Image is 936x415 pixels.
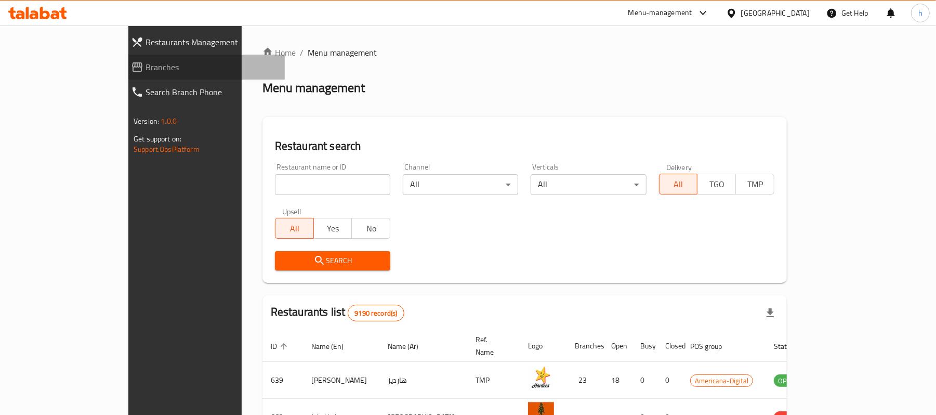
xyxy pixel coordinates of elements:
[134,132,181,146] span: Get support on:
[275,138,774,154] h2: Restaurant search
[313,218,352,239] button: Yes
[632,362,657,399] td: 0
[531,174,646,195] div: All
[275,218,314,239] button: All
[758,301,783,326] div: Export file
[282,207,301,215] label: Upsell
[690,340,735,353] span: POS group
[271,304,404,321] h2: Restaurants list
[275,174,390,195] input: Search for restaurant name or ID..
[657,362,682,399] td: 0
[146,61,276,73] span: Branches
[566,362,603,399] td: 23
[467,362,520,399] td: TMP
[356,221,386,236] span: No
[632,330,657,362] th: Busy
[275,251,390,270] button: Search
[403,174,518,195] div: All
[476,333,507,358] span: Ref. Name
[300,46,304,59] li: /
[666,163,692,171] label: Delivery
[134,142,200,156] a: Support.OpsPlatform
[262,80,365,96] h2: Menu management
[520,330,566,362] th: Logo
[146,36,276,48] span: Restaurants Management
[308,46,377,59] span: Menu management
[603,362,632,399] td: 18
[161,114,177,128] span: 1.0.0
[280,221,310,236] span: All
[741,7,810,19] div: [GEOGRAPHIC_DATA]
[123,55,285,80] a: Branches
[348,305,404,321] div: Total records count
[603,330,632,362] th: Open
[262,46,787,59] nav: breadcrumb
[528,365,554,391] img: Hardee's
[388,340,432,353] span: Name (Ar)
[735,174,774,194] button: TMP
[664,177,694,192] span: All
[774,375,799,387] span: OPEN
[657,330,682,362] th: Closed
[311,340,357,353] span: Name (En)
[774,374,799,387] div: OPEN
[318,221,348,236] span: Yes
[379,362,467,399] td: هارديز
[774,340,808,353] span: Status
[123,80,285,105] a: Search Branch Phone
[134,114,159,128] span: Version:
[283,254,382,267] span: Search
[303,362,379,399] td: [PERSON_NAME]
[628,7,692,19] div: Menu-management
[271,340,291,353] span: ID
[691,375,753,387] span: Americana-Digital
[659,174,698,194] button: All
[566,330,603,362] th: Branches
[351,218,390,239] button: No
[740,177,770,192] span: TMP
[348,308,403,318] span: 9190 record(s)
[702,177,732,192] span: TGO
[123,30,285,55] a: Restaurants Management
[697,174,736,194] button: TGO
[146,86,276,98] span: Search Branch Phone
[918,7,922,19] span: h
